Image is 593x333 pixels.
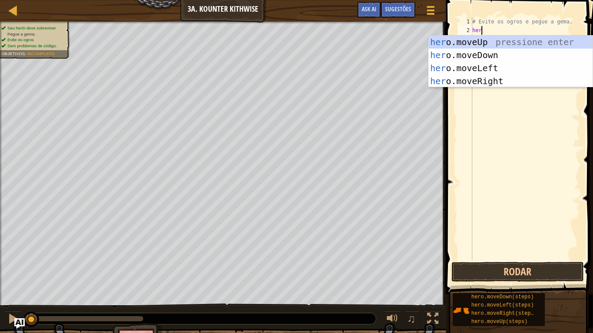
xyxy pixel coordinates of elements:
[458,35,472,43] div: 3
[14,318,25,329] button: Ask AI
[405,311,420,329] button: ♫
[458,26,472,35] div: 2
[1,37,65,43] li: Evite os ogros
[27,51,55,56] span: Incompleto
[451,262,584,282] button: Rodar
[7,44,57,49] span: Sem problemas de código.
[1,26,65,32] li: Seu herói deve sobreviver.
[453,302,469,319] img: portrait.png
[471,294,534,300] span: hero.moveDown(steps)
[7,26,57,30] span: Seu herói deve sobreviver.
[424,311,441,329] button: Toggle fullscreen
[1,43,65,49] li: Sem problemas de código.
[362,5,376,13] span: Ask AI
[471,302,534,308] span: hero.moveLeft(steps)
[471,310,537,317] span: hero.moveRight(steps)
[1,51,25,56] span: Objetivos
[384,311,401,329] button: Ajuste o volume
[420,2,441,22] button: Mostrar menu do jogo
[7,32,36,36] span: Pegue a gema.
[357,2,381,18] button: Ask AI
[458,17,472,26] div: 1
[7,38,34,42] span: Evite os ogros
[4,311,22,329] button: Ctrl + P: Pause
[407,312,416,325] span: ♫
[25,51,27,56] span: :
[385,5,411,13] span: Sugestões
[1,31,65,37] li: Pegue a gema.
[471,319,528,325] span: hero.moveUp(steps)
